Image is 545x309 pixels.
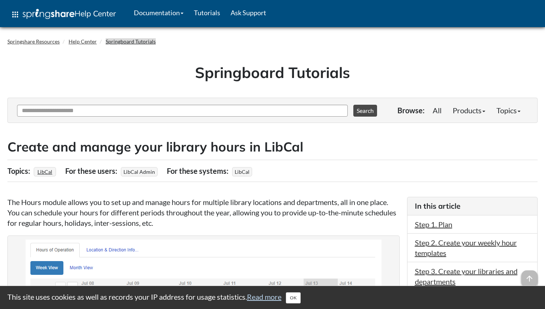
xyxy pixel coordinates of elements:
[415,220,452,229] a: Step 1. Plan
[189,3,225,22] a: Tutorials
[521,270,538,287] span: arrow_upward
[225,3,271,22] a: Ask Support
[232,167,252,176] span: LibCal
[6,3,121,26] a: apps Help Center
[353,105,377,117] button: Search
[521,271,538,280] a: arrow_upward
[7,164,32,178] div: Topics:
[415,267,518,286] a: Step 3. Create your libraries and departments
[247,292,281,301] a: Read more
[7,138,538,156] h2: Create and manage your library hours in LibCal
[65,164,119,178] div: For these users:
[69,38,97,45] a: Help Center
[129,3,189,22] a: Documentation
[36,166,53,177] a: LibCal
[75,9,116,18] span: Help Center
[167,164,230,178] div: For these systems:
[23,9,75,19] img: Springshare
[397,105,425,116] p: Browse:
[11,10,20,19] span: apps
[7,38,60,45] a: Springshare Resources
[7,197,400,228] p: The Hours module allows you to set up and manage hours for multiple library locations and departm...
[13,62,532,83] h1: Springboard Tutorials
[106,38,156,45] a: Springboard Tutorials
[491,103,526,118] a: Topics
[286,292,301,303] button: Close
[415,201,530,211] h3: In this article
[447,103,491,118] a: Products
[415,238,517,257] a: Step 2. Create your weekly hour templates
[427,103,447,118] a: All
[121,167,158,176] span: LibCal Admin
